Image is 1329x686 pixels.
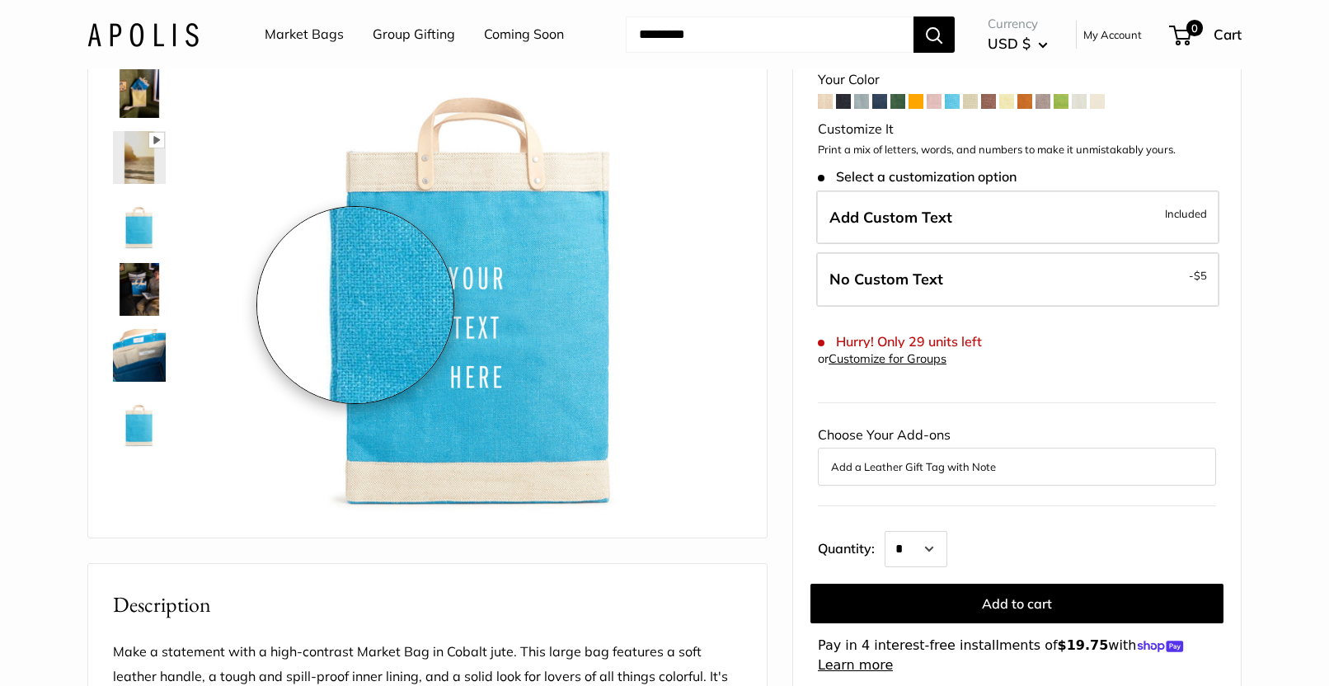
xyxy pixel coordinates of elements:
a: Customize for Groups [829,351,946,366]
img: Market Bag in Cobalt [113,263,166,316]
img: Market Bag in Cobalt [113,395,166,448]
a: Market Bags [265,22,344,47]
div: Customize It [818,117,1216,142]
span: USD $ [988,35,1031,52]
a: Market Bag in Cobalt [110,128,169,187]
img: Market Bag in Cobalt [113,329,166,382]
a: My Account [1083,25,1142,45]
span: Included [1165,204,1207,223]
span: 0 [1186,20,1203,36]
span: Select a customization option [818,169,1017,185]
span: $5 [1194,269,1207,282]
button: Search [913,16,955,53]
label: Quantity: [818,526,885,567]
span: No Custom Text [829,270,943,289]
span: Cart [1214,26,1242,43]
span: Currency [988,12,1048,35]
div: Your Color [818,68,1216,92]
button: USD $ [988,31,1048,57]
h2: Description [113,589,742,621]
a: Market Bag in Cobalt [110,260,169,319]
a: Coming Soon [484,22,564,47]
a: Market Bag in Cobalt [110,62,169,121]
a: Market Bag in Cobalt [110,194,169,253]
button: Add a Leather Gift Tag with Note [831,457,1203,477]
span: Hurry! Only 29 units left [818,334,982,350]
label: Add Custom Text [816,190,1219,245]
img: Apolis [87,22,199,46]
span: - [1189,265,1207,285]
button: Add to cart [810,584,1223,623]
p: Print a mix of letters, words, and numbers to make it unmistakably yours. [818,142,1216,158]
div: Choose Your Add-ons [818,423,1216,486]
a: Market Bag in Cobalt [110,392,169,451]
input: Search... [626,16,913,53]
img: Market Bag in Cobalt [113,131,166,184]
img: Market Bag in Cobalt [113,65,166,118]
div: or [818,348,946,370]
label: Leave Blank [816,252,1219,307]
span: Add Custom Text [829,208,952,227]
a: 0 Cart [1171,21,1242,48]
img: Market Bag in Cobalt [113,197,166,250]
a: Market Bag in Cobalt [110,326,169,385]
a: Group Gifting [373,22,455,47]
